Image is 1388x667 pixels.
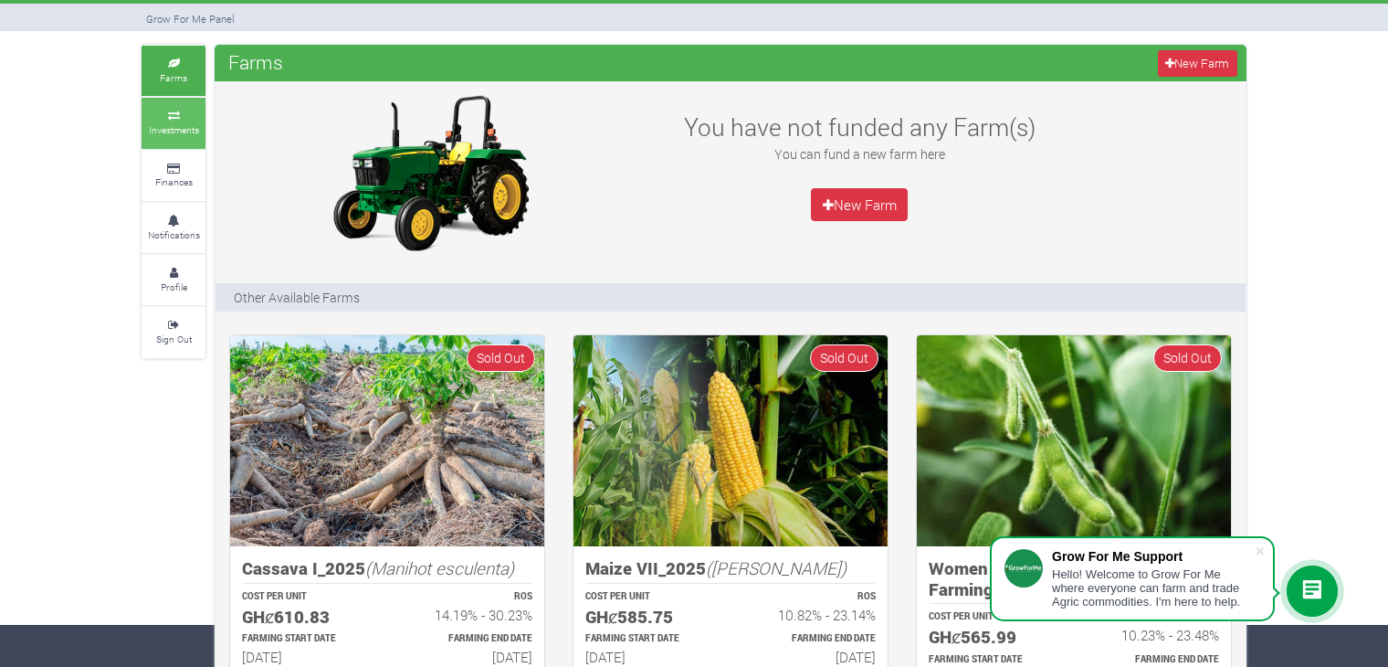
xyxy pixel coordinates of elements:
[224,44,288,80] span: Farms
[929,653,1057,667] p: Estimated Farming Start Date
[585,558,876,579] h5: Maize VII_2025
[747,632,876,646] p: Estimated Farming End Date
[1052,549,1255,564] div: Grow For Me Support
[1052,567,1255,609] div: Hello! Welcome to Grow For Me where everyone can farm and trade Agric commodities. I'm here to help.
[234,288,360,307] p: Other Available Farms
[155,175,193,188] small: Finances
[929,610,1057,624] p: COST PER UNIT
[242,590,371,604] p: COST PER UNIT
[404,649,532,665] h6: [DATE]
[661,112,1057,142] h3: You have not funded any Farm(s)
[242,649,371,665] h6: [DATE]
[404,590,532,604] p: ROS
[1090,627,1219,643] h6: 10.23% - 23.48%
[573,335,888,546] img: growforme image
[810,344,878,371] span: Sold Out
[142,46,205,96] a: Farms
[585,632,714,646] p: Estimated Farming Start Date
[142,307,205,357] a: Sign Out
[230,335,544,546] img: growforme image
[156,333,192,345] small: Sign Out
[242,607,371,628] h5: GHȼ610.83
[661,144,1057,164] p: You can fund a new farm here
[706,556,846,579] i: ([PERSON_NAME])
[585,590,714,604] p: COST PER UNIT
[365,556,514,579] i: (Manihot esculenta)
[160,71,187,84] small: Farms
[917,335,1231,546] img: growforme image
[929,558,1219,599] h5: Women in Organic Soybeans Farming_2025
[146,12,235,26] small: Grow For Me Panel
[142,203,205,253] a: Notifications
[142,98,205,148] a: Investments
[242,632,371,646] p: Estimated Farming Start Date
[142,255,205,305] a: Profile
[242,558,532,579] h5: Cassava I_2025
[161,281,187,293] small: Profile
[585,649,714,665] h6: [DATE]
[747,607,876,623] h6: 10.82% - 23.14%
[404,607,532,623] h6: 14.19% - 30.23%
[747,590,876,604] p: ROS
[585,607,714,628] h5: GHȼ585.75
[811,188,908,221] a: New Farm
[1153,344,1222,371] span: Sold Out
[1158,50,1237,77] a: New Farm
[467,344,535,371] span: Sold Out
[929,627,1057,648] h5: GHȼ565.99
[148,228,200,241] small: Notifications
[142,151,205,201] a: Finances
[747,649,876,665] h6: [DATE]
[404,632,532,646] p: Estimated Farming End Date
[1090,653,1219,667] p: Estimated Farming End Date
[149,123,199,136] small: Investments
[316,90,544,255] img: growforme image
